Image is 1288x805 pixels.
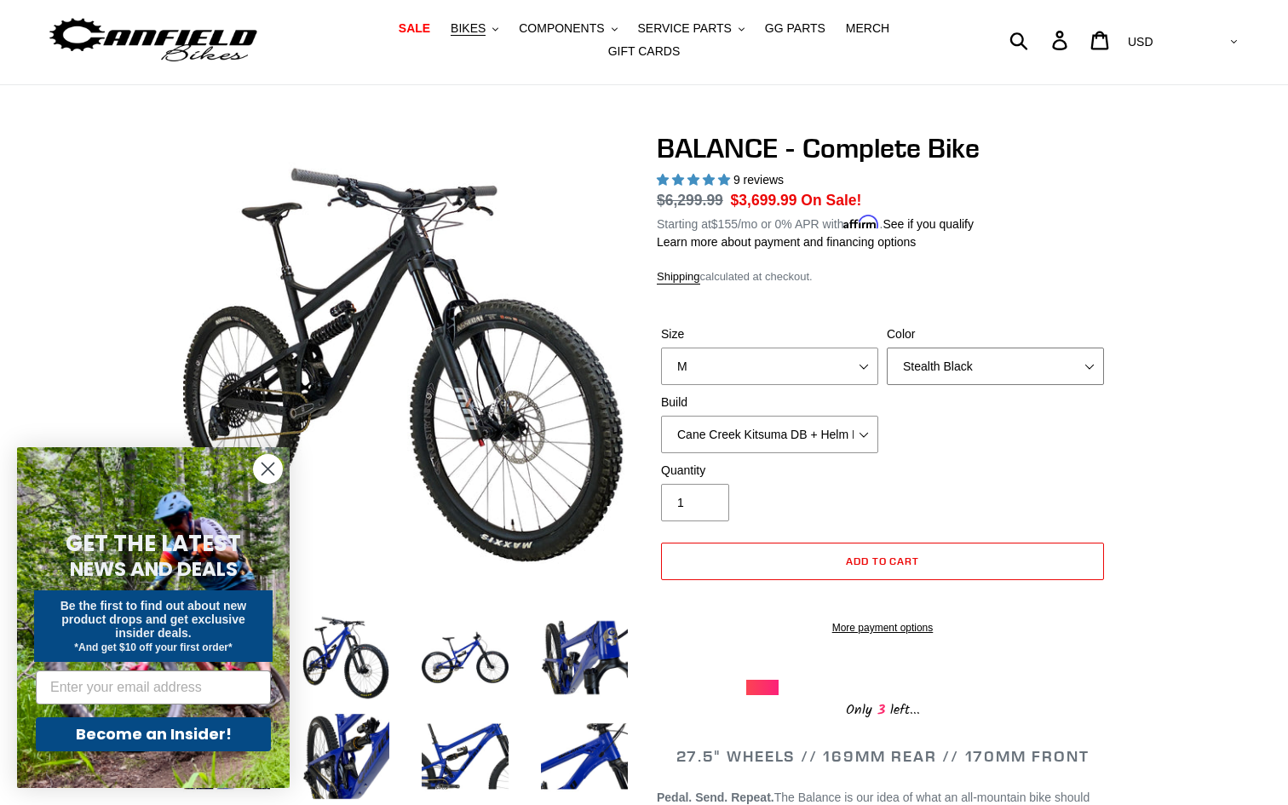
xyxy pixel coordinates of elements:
img: Load image into Gallery viewer, BALANCE - Complete Bike [418,611,512,704]
input: Enter your email address [36,670,271,704]
img: Load image into Gallery viewer, BALANCE - Complete Bike [538,710,631,803]
button: Close dialog [253,454,283,484]
span: GET THE LATEST [66,528,241,559]
p: Starting at /mo or 0% APR with . [657,211,974,233]
button: COMPONENTS [510,17,625,40]
span: NEWS AND DEALS [70,555,238,583]
a: More payment options [661,620,1104,635]
span: Affirm [843,215,879,229]
div: calculated at checkout. [657,268,1108,285]
b: Pedal. Send. Repeat. [657,791,774,804]
a: GG PARTS [756,17,834,40]
span: *And get $10 off your first order* [74,641,232,653]
a: GIFT CARDS [600,40,689,63]
span: $155 [711,217,738,231]
input: Search [1019,21,1062,59]
label: Size [661,325,878,343]
img: Canfield Bikes [47,14,260,67]
span: On Sale! [801,189,861,211]
a: Learn more about payment and financing options [657,235,916,249]
span: Be the first to find out about new product drops and get exclusive insider deals. [60,599,247,640]
button: Become an Insider! [36,717,271,751]
img: Load image into Gallery viewer, BALANCE - Complete Bike [538,611,631,704]
label: Color [887,325,1104,343]
a: See if you qualify - Learn more about Affirm Financing (opens in modal) [883,217,974,231]
span: 9 reviews [733,173,784,187]
div: Only left... [746,695,1019,722]
img: Load image into Gallery viewer, BALANCE - Complete Bike [418,710,512,803]
span: COMPONENTS [519,21,604,36]
a: Shipping [657,270,700,285]
span: GIFT CARDS [608,44,681,59]
button: BIKES [442,17,507,40]
span: MERCH [846,21,889,36]
label: Build [661,394,878,411]
label: Quantity [661,462,878,480]
span: 3 [872,699,890,721]
button: SERVICE PARTS [629,17,752,40]
img: Load image into Gallery viewer, BALANCE - Complete Bike [299,710,393,803]
a: SALE [390,17,439,40]
span: GG PARTS [765,21,825,36]
span: $3,699.99 [731,192,797,209]
h1: BALANCE - Complete Bike [657,132,1108,164]
span: SERVICE PARTS [637,21,731,36]
button: Add to cart [661,543,1104,580]
a: MERCH [837,17,898,40]
h2: 27.5" WHEELS // 169MM REAR // 170MM FRONT [657,747,1108,766]
span: SALE [399,21,430,36]
span: BIKES [451,21,486,36]
span: Add to cart [846,555,920,567]
span: 5.00 stars [657,173,733,187]
s: $6,299.99 [657,192,723,209]
img: Load image into Gallery viewer, BALANCE - Complete Bike [299,611,393,704]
